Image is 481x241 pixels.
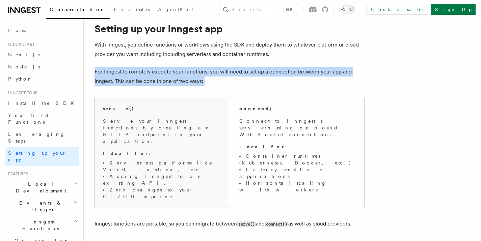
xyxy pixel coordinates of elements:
li: Adding Inngest to an existing API. [103,173,220,186]
span: Features [5,171,28,177]
span: Python [8,76,33,82]
span: Node.js [8,64,40,69]
span: Local Development [5,181,74,194]
span: Setting up your app [8,150,66,162]
a: Node.js [5,61,79,73]
a: Sign Up [431,4,476,15]
button: Toggle dark mode [339,5,355,13]
button: Inngest Functions [5,216,79,235]
p: With Inngest, you define functions or workflows using the SDK and deploy them to whatever platfor... [95,40,365,59]
a: connect()Connect to Inngest's servers using out-bound WebSocket connection.Ideal for:Container ru... [231,97,365,208]
strong: Ideal for [239,144,285,149]
kbd: ⌘K [284,6,294,13]
a: Home [5,24,79,36]
h2: connect() [239,105,272,112]
p: : [239,143,356,150]
span: Install the SDK [8,100,78,106]
span: Documentation [50,7,106,12]
a: Next.js [5,49,79,61]
h2: serve() [103,105,134,112]
p: Connect to Inngest's servers using out-bound WebSocket connection. [239,118,356,138]
a: Examples [110,2,154,18]
a: AgentKit [154,2,198,18]
span: Inngest tour [5,90,38,96]
button: Local Development [5,178,79,197]
a: Contact sales [367,4,428,15]
span: Next.js [8,52,40,57]
span: Home [8,27,27,34]
li: Container runtimes (Kubernetes, Docker, etc.) [239,153,356,166]
p: Inngest functions are portable, so you can migrate between and as well as cloud providers. [95,219,365,229]
a: Setting up your app [5,147,79,166]
a: Your first Functions [5,109,79,128]
li: Horizontal scaling with workers [239,180,356,193]
span: Inngest Functions [5,218,73,232]
code: serve() [237,221,256,227]
span: Leveraging Steps [8,131,65,144]
span: AgentKit [158,7,194,12]
p: Serve your Inngest functions by creating an HTTP endpoint in your application. [103,118,220,145]
span: Events & Triggers [5,200,74,213]
p: For Inngest to remotely execute your functions, you will need to set up a connection between your... [95,67,365,86]
span: Your first Functions [8,113,48,125]
button: Events & Triggers [5,197,79,216]
li: Latency sensitive applications [239,166,356,180]
button: Search...⌘K [219,4,298,15]
a: Python [5,73,79,85]
a: Documentation [46,2,110,19]
a: serve()Serve your Inngest functions by creating an HTTP endpoint in your application.Ideal for:Se... [95,97,228,208]
a: Install the SDK [5,97,79,109]
code: connect() [265,221,288,227]
a: Leveraging Steps [5,128,79,147]
h1: Setting up your Inngest app [95,23,365,35]
li: Serverless platforms like Vercel, Lambda, etc. [103,159,220,173]
p: : [103,150,220,157]
span: Quick start [5,42,35,47]
li: Zero changes to your CI/CD pipeline [103,186,220,200]
strong: Ideal for [103,151,149,156]
span: Examples [114,7,150,12]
